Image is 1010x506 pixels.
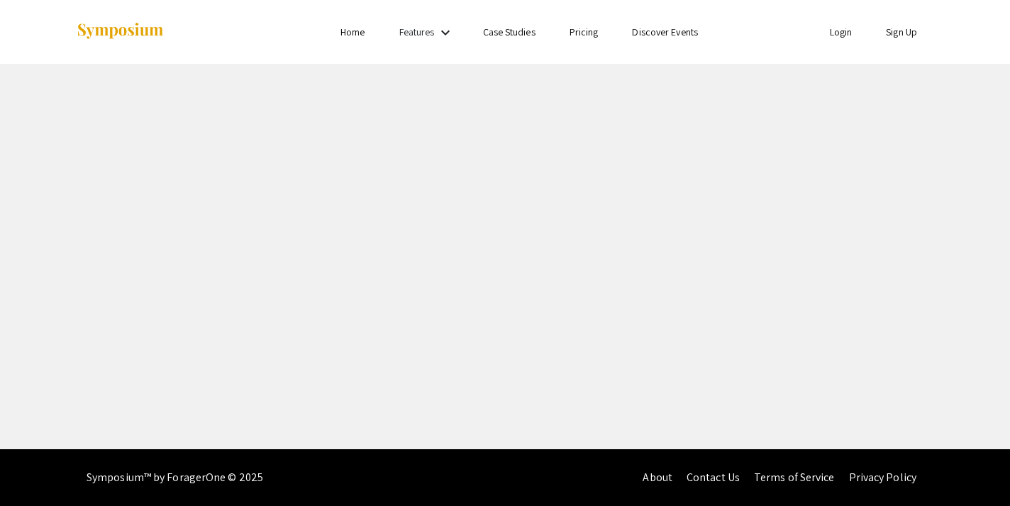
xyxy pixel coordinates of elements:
img: Symposium by ForagerOne [76,22,165,41]
a: Discover Events [632,26,698,38]
a: Home [340,26,365,38]
mat-icon: Expand Features list [437,24,454,41]
a: Pricing [570,26,599,38]
a: Sign Up [886,26,917,38]
a: Features [399,26,435,38]
a: Privacy Policy [849,470,916,485]
div: Symposium™ by ForagerOne © 2025 [87,449,263,506]
a: Login [830,26,853,38]
a: Case Studies [483,26,535,38]
a: About [643,470,672,485]
a: Contact Us [687,470,740,485]
a: Terms of Service [754,470,835,485]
